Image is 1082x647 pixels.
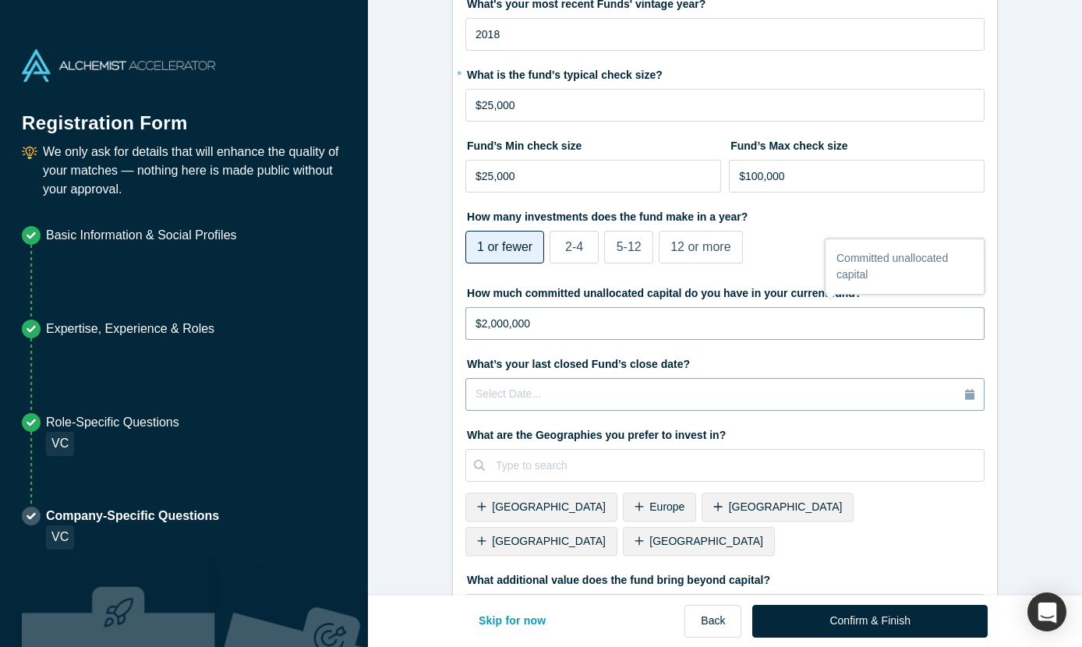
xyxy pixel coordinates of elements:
[649,500,684,513] span: Europe
[465,567,985,589] label: What additional value does the fund bring beyond capital?
[465,351,985,373] label: What’s your last closed Fund’s close date?
[22,93,346,137] h1: Registration Form
[465,527,617,556] div: [GEOGRAPHIC_DATA]
[565,240,583,253] span: 2-4
[465,422,985,444] label: What are the Geographies you prefer to invest in?
[826,239,984,294] div: Committed unallocated capital
[465,493,617,521] div: [GEOGRAPHIC_DATA]
[729,133,985,154] label: Fund’s Max check size
[465,18,985,51] input: YYYY
[729,160,985,193] input: $
[477,240,532,253] span: 1 or fewer
[752,605,987,638] button: Confirm & Finish
[46,226,237,245] p: Basic Information & Social Profiles
[465,133,721,154] label: Fund’s Min check size
[43,143,346,199] p: We only ask for details that will enhance the quality of your matches — nothing here is made publ...
[462,605,563,638] button: Skip for now
[623,493,696,521] div: Europe
[22,49,215,82] img: Alchemist Accelerator Logo
[670,240,730,253] span: 12 or more
[46,320,214,338] p: Expertise, Experience & Roles
[476,387,541,400] span: Select Date...
[623,527,775,556] div: [GEOGRAPHIC_DATA]
[617,240,642,253] span: 5-12
[46,525,74,550] div: VC
[46,413,179,432] p: Role-Specific Questions
[649,535,763,547] span: [GEOGRAPHIC_DATA]
[729,500,843,513] span: [GEOGRAPHIC_DATA]
[465,594,985,625] div: rdw-wrapper
[702,493,854,521] div: [GEOGRAPHIC_DATA]
[492,535,606,547] span: [GEOGRAPHIC_DATA]
[465,89,985,122] input: $
[492,500,606,513] span: [GEOGRAPHIC_DATA]
[465,280,985,302] label: How much committed unallocated capital do you have in your current fund?
[465,378,985,411] button: Select Date...
[465,62,985,83] label: What is the fund's typical check size?
[465,203,985,225] label: How many investments does the fund make in a year?
[684,605,741,638] button: Back
[465,160,721,193] input: $
[46,507,219,525] p: Company-Specific Questions
[46,432,74,456] div: VC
